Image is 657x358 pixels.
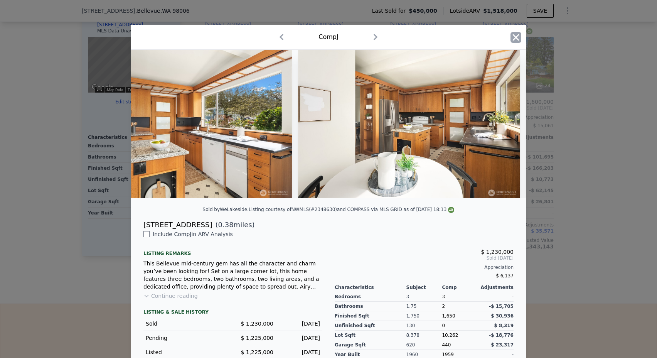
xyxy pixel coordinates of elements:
span: $ 1,230,000 [481,249,514,255]
div: 8,378 [406,331,442,340]
span: $ 1,225,000 [241,335,273,341]
span: 440 [442,342,451,348]
span: 1,650 [442,313,455,319]
span: $ 23,317 [491,342,514,348]
div: [DATE] [280,334,320,342]
div: Listing courtesy of NWMLS (#2348630) and COMPASS via MLS GRID as of [DATE] 18:13 [249,207,454,212]
img: Property Img [70,50,292,198]
div: Adjustments [478,284,514,290]
div: Bathrooms [335,302,406,311]
div: Comp J [318,32,338,42]
div: LISTING & SALE HISTORY [143,309,322,317]
span: $ 8,319 [494,323,514,328]
div: Sold [146,320,227,328]
div: [DATE] [280,348,320,356]
span: -$ 6,137 [494,273,514,279]
span: 3 [442,294,445,299]
span: $ 1,225,000 [241,349,273,355]
div: 620 [406,340,442,350]
div: Lot Sqft [335,331,406,340]
span: Sold [DATE] [335,255,514,261]
span: $ 1,230,000 [241,321,273,327]
div: Characteristics [335,284,406,290]
span: -$ 15,705 [489,304,514,309]
div: Comp [442,284,478,290]
div: Sold by WeLakeside . [203,207,249,212]
span: 10,262 [442,333,458,338]
div: 2 [442,302,478,311]
span: 0.38 [218,221,234,229]
div: Appreciation [335,264,514,270]
div: Garage Sqft [335,340,406,350]
div: Subject [406,284,442,290]
img: Property Img [298,50,520,198]
div: Unfinished Sqft [335,321,406,331]
div: This Bellevue mid-century gem has all the character and charm you’ve been looking for! Set on a l... [143,260,322,290]
span: 0 [442,323,445,328]
span: -$ 18,776 [489,333,514,338]
div: [STREET_ADDRESS] [143,220,212,230]
div: 3 [406,292,442,302]
button: Continue reading [143,292,198,300]
div: 1.75 [406,302,442,311]
span: Include Comp J in ARV Analysis [150,231,236,237]
div: Pending [146,334,227,342]
div: Listing remarks [143,244,322,257]
div: - [478,292,514,302]
div: 1,750 [406,311,442,321]
span: $ 30,936 [491,313,514,319]
span: ( miles) [212,220,254,230]
div: [DATE] [280,320,320,328]
div: Listed [146,348,227,356]
div: Bedrooms [335,292,406,302]
img: NWMLS Logo [448,207,454,213]
div: Finished Sqft [335,311,406,321]
div: 130 [406,321,442,331]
